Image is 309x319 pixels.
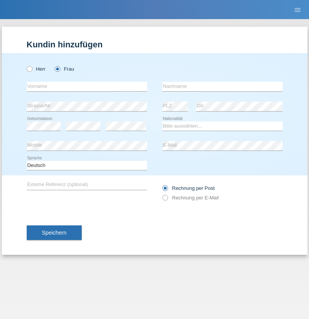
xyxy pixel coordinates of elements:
i: menu [294,6,301,14]
input: Rechnung per Post [162,185,167,195]
input: Frau [55,66,60,71]
input: Herr [27,66,32,71]
span: Speichern [42,230,66,236]
label: Rechnung per Post [162,185,215,191]
input: Rechnung per E-Mail [162,195,167,204]
a: menu [290,7,305,12]
label: Herr [27,66,46,72]
label: Frau [55,66,74,72]
label: Rechnung per E-Mail [162,195,219,201]
button: Speichern [27,225,82,240]
h1: Kundin hinzufügen [27,40,283,49]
